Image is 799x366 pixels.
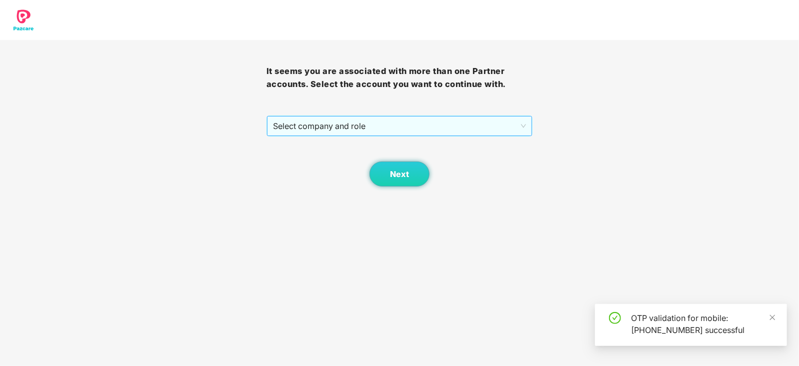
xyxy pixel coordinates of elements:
span: close [769,314,776,321]
span: check-circle [609,312,621,324]
span: Select company and role [273,116,526,135]
div: OTP validation for mobile: [PHONE_NUMBER] successful [631,312,775,336]
h3: It seems you are associated with more than one Partner accounts. Select the account you want to c... [266,65,533,90]
button: Next [369,161,429,186]
span: Next [390,169,409,179]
